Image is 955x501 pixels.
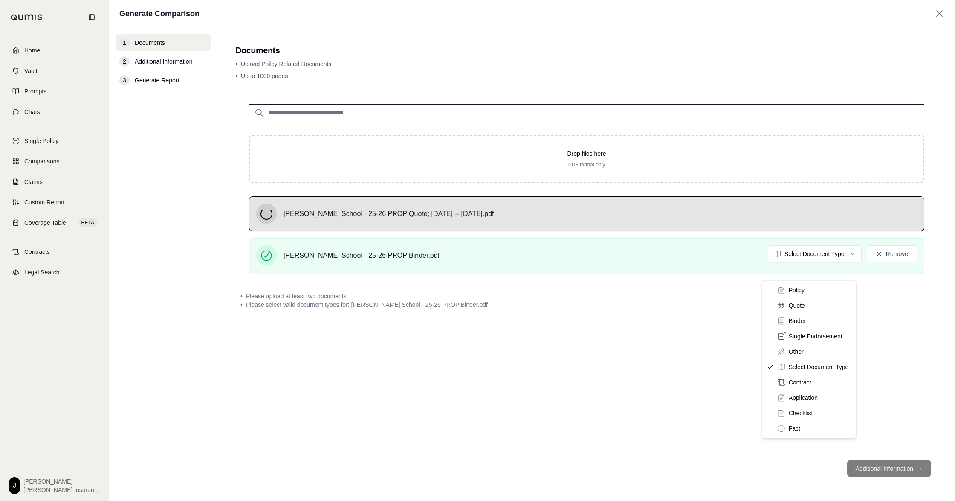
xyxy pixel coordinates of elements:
span: Other [789,347,804,356]
span: Quote [789,301,805,310]
span: Single Endorsement [789,332,842,341]
span: Select Document Type [789,363,849,371]
span: Policy [789,286,805,294]
span: Binder [789,317,806,325]
span: Application [789,393,818,402]
span: Checklist [789,409,813,417]
span: Contract [789,378,811,387]
span: Fact [789,424,800,433]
